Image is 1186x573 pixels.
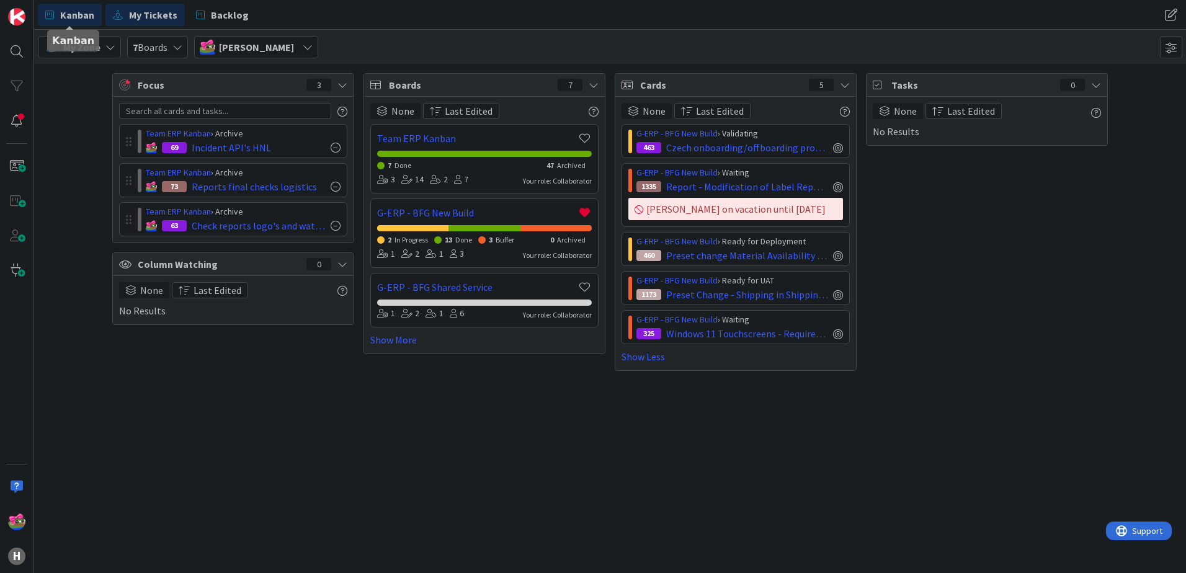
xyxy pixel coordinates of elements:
[426,247,444,261] div: 1
[146,127,341,140] div: › Archive
[558,79,582,91] div: 7
[162,220,187,231] div: 63
[8,513,25,530] img: JK
[26,2,56,17] span: Support
[666,248,828,263] span: Preset change Material Availability - 1098 Operation Planboard V1.6
[636,235,843,248] div: › Ready for Deployment
[146,128,211,139] a: Team ERP Kanban
[389,78,551,92] span: Boards
[445,235,452,244] span: 13
[388,235,391,244] span: 2
[496,235,514,244] span: Buffer
[636,328,661,339] div: 325
[622,349,850,364] a: Show Less
[377,307,395,321] div: 1
[430,173,448,187] div: 2
[306,258,331,270] div: 0
[947,104,995,118] span: Last Edited
[894,104,917,118] span: None
[891,78,1054,92] span: Tasks
[454,173,468,187] div: 7
[189,4,256,26] a: Backlog
[636,127,843,140] div: › Validating
[666,326,828,341] span: Windows 11 Touchscreens - Requirements
[52,35,94,47] h5: Kanban
[666,287,828,302] span: Preset Change - Shipping in Shipping Schedule
[550,235,554,244] span: 0
[162,142,187,153] div: 69
[445,104,493,118] span: Last Edited
[395,161,411,170] span: Done
[192,218,326,233] span: Check reports logo's and watermark in production
[146,142,157,153] img: JK
[133,40,167,55] span: Boards
[636,314,718,325] a: G-ERP - BFG New Build
[640,78,803,92] span: Cards
[138,78,296,92] span: Focus
[523,250,592,261] div: Your role: Collaborator
[455,235,472,244] span: Done
[450,307,464,321] div: 6
[636,289,661,300] div: 1173
[666,140,828,155] span: Czech onboarding/offboarding process for Global ERP
[172,282,248,298] button: Last Edited
[38,4,102,26] a: Kanban
[674,103,751,119] button: Last Edited
[643,104,666,118] span: None
[129,7,177,22] span: My Tickets
[873,103,1101,139] div: No Results
[401,307,419,321] div: 2
[105,4,185,26] a: My Tickets
[636,128,718,139] a: G-ERP - BFG New Build
[306,79,331,91] div: 3
[636,313,843,326] div: › Waiting
[211,7,249,22] span: Backlog
[401,247,419,261] div: 2
[146,220,157,231] img: JK
[146,205,341,218] div: › Archive
[809,79,834,91] div: 5
[523,175,592,187] div: Your role: Collaborator
[557,235,586,244] span: Archived
[388,161,391,170] span: 7
[370,332,599,347] a: Show More
[546,161,554,170] span: 47
[192,140,271,155] span: Incident API's HNL
[557,161,586,170] span: Archived
[133,41,138,53] b: 7
[401,173,424,187] div: 14
[636,236,718,247] a: G-ERP - BFG New Build
[60,7,94,22] span: Kanban
[146,167,211,178] a: Team ERP Kanban
[192,179,317,194] span: Reports final checks logistics
[146,206,211,217] a: Team ERP Kanban
[119,103,331,119] input: Search all cards and tasks...
[636,274,843,287] div: › Ready for UAT
[395,235,428,244] span: In Progress
[636,142,661,153] div: 463
[119,282,347,318] div: No Results
[636,250,661,261] div: 460
[8,8,25,25] img: Visit kanbanzone.com
[666,179,828,194] span: Report - Modification of Label Reports CB182 and CB173
[200,39,215,55] img: JK
[489,235,493,244] span: 3
[391,104,414,118] span: None
[219,40,294,55] span: [PERSON_NAME]
[377,280,577,295] a: G-ERP - BFG Shared Service
[423,103,499,119] button: Last Edited
[636,167,718,178] a: G-ERP - BFG New Build
[636,275,718,286] a: G-ERP - BFG New Build
[1060,79,1085,91] div: 0
[146,166,341,179] div: › Archive
[377,131,577,146] a: Team ERP Kanban
[194,283,241,298] span: Last Edited
[426,307,444,321] div: 1
[450,247,464,261] div: 3
[925,103,1002,119] button: Last Edited
[636,181,661,192] div: 1335
[628,198,843,220] div: [PERSON_NAME] on vacation until [DATE]
[377,173,395,187] div: 3
[377,205,577,220] a: G-ERP - BFG New Build
[146,181,157,192] img: JK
